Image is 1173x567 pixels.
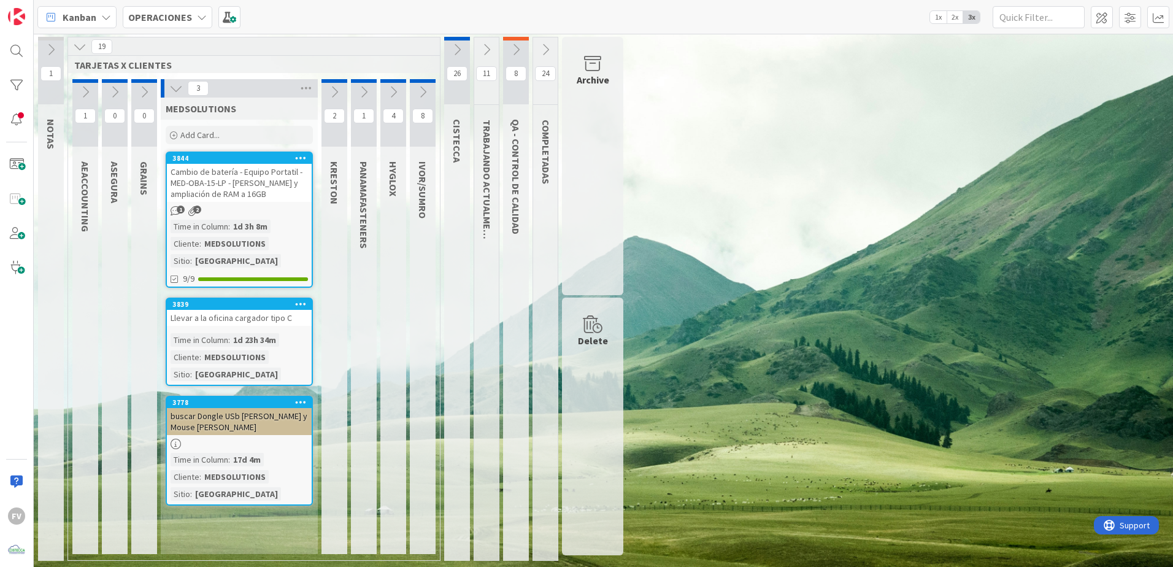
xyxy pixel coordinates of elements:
[63,10,96,25] span: Kanban
[228,220,230,233] span: :
[177,206,185,214] span: 1
[192,368,281,381] div: [GEOGRAPHIC_DATA]
[540,120,552,184] span: COMPLETADAS
[104,109,125,123] span: 0
[353,109,374,123] span: 1
[167,299,312,310] div: 3839
[167,153,312,202] div: 3844Cambio de batería - Equipo Portatil - MED-OBA-15-LP - [PERSON_NAME] y ampliación de RAM a 16GB
[171,350,199,364] div: Cliente
[963,11,980,23] span: 3x
[201,237,269,250] div: MEDSOLUTIONS
[167,310,312,326] div: Llevar a la oficina cargador tipo C
[134,109,155,123] span: 0
[201,350,269,364] div: MEDSOLUTIONS
[481,120,493,248] span: TRABAJANDO ACTUALMENTE
[45,119,57,149] span: NOTAS
[172,154,312,163] div: 3844
[447,66,467,81] span: 26
[128,11,192,23] b: OPERACIONES
[8,542,25,559] img: avatar
[109,161,121,203] span: ASEGURA
[171,487,190,501] div: Sitio
[947,11,963,23] span: 2x
[167,153,312,164] div: 3844
[8,507,25,525] div: FV
[578,333,608,348] div: Delete
[230,220,271,233] div: 1d 3h 8m
[190,487,192,501] span: :
[183,272,194,285] span: 9/9
[26,2,56,17] span: Support
[201,470,269,484] div: MEDSOLUTIONS
[190,254,192,268] span: :
[535,66,556,81] span: 24
[172,398,312,407] div: 3778
[40,66,61,81] span: 1
[228,333,230,347] span: :
[192,487,281,501] div: [GEOGRAPHIC_DATA]
[230,333,279,347] div: 1d 23h 34m
[412,109,433,123] span: 8
[451,119,463,163] span: CISTECCA
[167,397,312,408] div: 3778
[171,470,199,484] div: Cliente
[199,237,201,250] span: :
[167,299,312,326] div: 3839Llevar a la oficina cargador tipo C
[993,6,1085,28] input: Quick Filter...
[74,59,425,71] span: TARJETAS X CLIENTES
[171,254,190,268] div: Sitio
[138,161,150,195] span: GRAINS
[167,397,312,435] div: 3778buscar Dongle USb [PERSON_NAME] y Mouse [PERSON_NAME]
[328,161,340,204] span: KRESTON
[171,368,190,381] div: Sitio
[91,39,112,54] span: 19
[167,164,312,202] div: Cambio de batería - Equipo Portatil - MED-OBA-15-LP - [PERSON_NAME] y ampliación de RAM a 16GB
[324,109,345,123] span: 2
[167,408,312,435] div: buscar Dongle USb [PERSON_NAME] y Mouse [PERSON_NAME]
[79,161,91,232] span: AEACCOUNTING
[190,368,192,381] span: :
[930,11,947,23] span: 1x
[383,109,404,123] span: 4
[192,254,281,268] div: [GEOGRAPHIC_DATA]
[166,102,236,115] span: MEDSOLUTIONS
[171,453,228,466] div: Time in Column
[171,237,199,250] div: Cliente
[417,161,429,218] span: IVOR/SUMRO
[75,109,96,123] span: 1
[230,453,264,466] div: 17d 4m
[358,161,370,249] span: PANAMAFASTENERS
[577,72,609,87] div: Archive
[172,300,312,309] div: 3839
[193,206,201,214] span: 2
[476,66,497,81] span: 11
[387,161,399,196] span: HYGLOX
[171,333,228,347] div: Time in Column
[171,220,228,233] div: Time in Column
[188,81,209,96] span: 3
[199,470,201,484] span: :
[8,8,25,25] img: Visit kanbanzone.com
[180,129,220,141] span: Add Card...
[506,66,526,81] span: 8
[510,119,522,234] span: QA - CONTROL DE CALIDAD
[228,453,230,466] span: :
[199,350,201,364] span: :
